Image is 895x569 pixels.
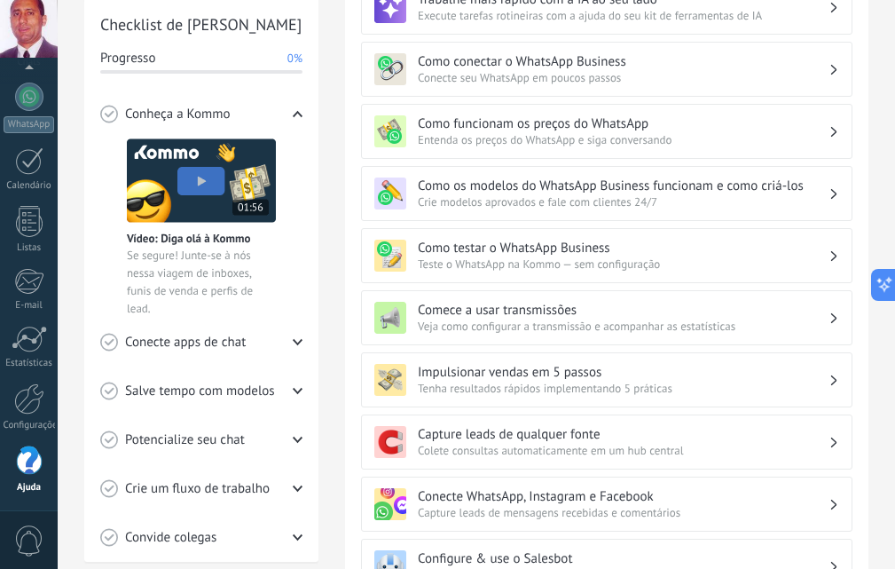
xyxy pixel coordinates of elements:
span: Potencialize seu chat [125,431,245,449]
span: Execute tarefas rotineiras com a ajuda do seu kit de ferramentas de IA [418,8,828,23]
div: E-mail [4,300,55,312]
span: Salve tempo com modelos [125,383,275,400]
span: 0% [287,50,302,67]
span: Progresso [100,50,155,67]
img: Meet video [127,138,276,223]
h3: Como testar o WhatsApp Business [418,240,828,257]
span: Conecte seu WhatsApp em poucos passos [418,70,828,85]
span: Colete consultas automaticamente em um hub central [418,443,828,458]
div: Listas [4,242,55,254]
span: Conheça a Kommo [125,106,230,123]
div: Estatísticas [4,358,55,369]
h3: Como conectar o WhatsApp Business [418,53,828,70]
h3: Comece a usar transmissões [418,302,828,319]
span: Veja como configurar a transmissão e acompanhar as estatísticas [418,319,828,334]
div: WhatsApp [4,116,54,133]
h3: Conecte WhatsApp, Instagram e Facebook [418,488,828,505]
h3: Configure & use o Salesbot [418,550,828,567]
span: Crie modelos aprovados e fale com clientes 24/7 [418,194,828,209]
span: Capture leads de mensagens recebidas e comentários [418,505,828,520]
h3: Como funcionam os preços do WhatsApp [418,115,828,132]
div: Calendário [4,180,55,192]
span: Convide colegas [125,529,216,547]
div: Ajuda [4,482,55,494]
span: Crie um fluxo de trabalho [125,480,270,498]
h2: Checklist de [PERSON_NAME] [100,13,302,36]
span: Tenha resultados rápidos implementando 5 práticas [418,381,828,396]
h3: Capture leads de qualquer fonte [418,426,828,443]
span: Conecte apps de chat [125,334,246,352]
span: Entenda os preços do WhatsApp e siga conversando [418,132,828,147]
span: Teste o WhatsApp na Kommo — sem configuração [418,257,828,272]
h3: Como os modelos do WhatsApp Business funcionam e como criá-los [418,178,828,194]
div: Configurações [4,420,55,431]
h3: Impulsionar vendas em 5 passos [418,364,828,381]
span: Vídeo: Diga olá à Kommo [127,231,250,246]
span: Se segure! Junte-se à nós nessa viagem de inboxes, funis de venda e perfis de lead. [127,247,276,318]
